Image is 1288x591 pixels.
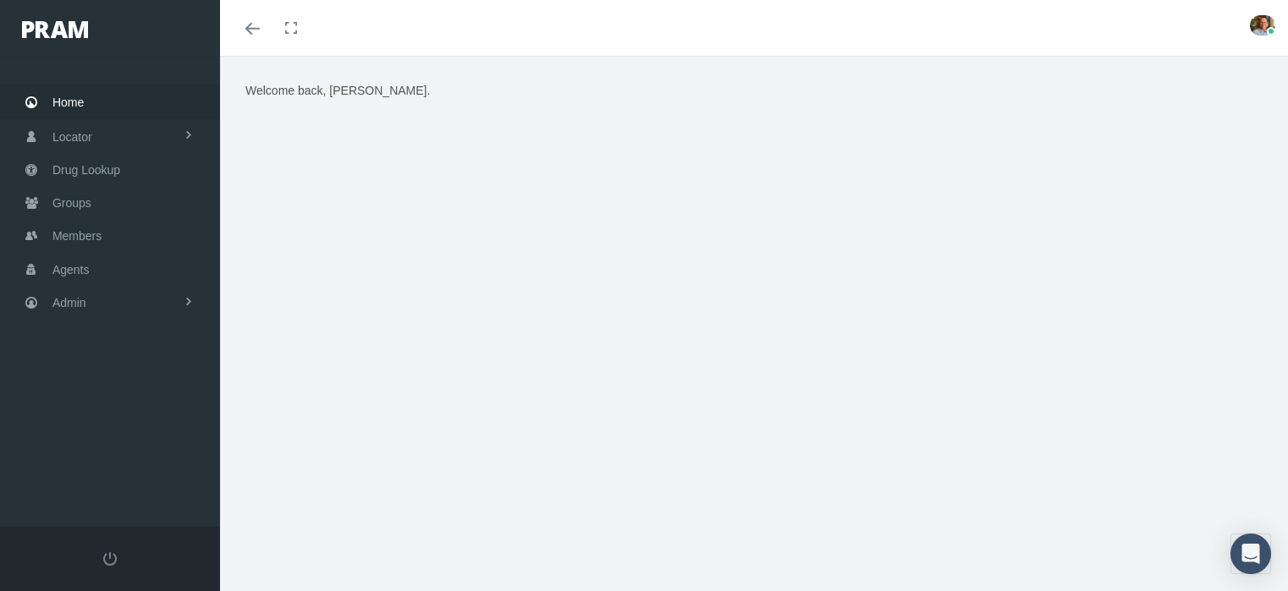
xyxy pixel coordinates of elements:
[52,154,120,186] span: Drug Lookup
[52,187,91,219] span: Groups
[1250,15,1275,36] img: S_Profile_Picture_15241.jpg
[22,21,88,38] img: PRAM_20_x_78.png
[52,254,90,286] span: Agents
[1230,534,1271,574] div: Open Intercom Messenger
[52,86,84,118] span: Home
[245,84,430,97] span: Welcome back, [PERSON_NAME].
[52,220,102,252] span: Members
[52,287,86,319] span: Admin
[52,121,92,153] span: Locator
